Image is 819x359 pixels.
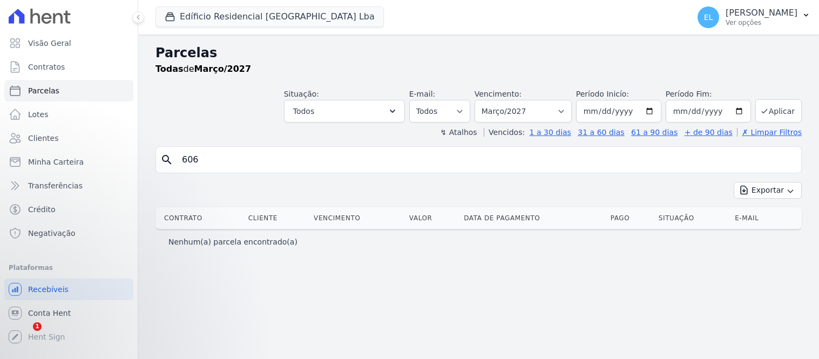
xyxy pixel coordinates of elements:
[28,133,58,144] span: Clientes
[155,207,244,229] th: Contrato
[284,100,405,123] button: Todos
[685,128,733,137] a: + de 90 dias
[4,302,133,324] a: Conta Hent
[4,199,133,220] a: Crédito
[578,128,624,137] a: 31 a 60 dias
[484,128,525,137] label: Vencidos:
[28,157,84,167] span: Minha Carteira
[755,99,802,123] button: Aplicar
[309,207,405,229] th: Vencimento
[4,279,133,300] a: Recebíveis
[28,228,76,239] span: Negativação
[4,56,133,78] a: Contratos
[155,64,184,74] strong: Todas
[440,128,477,137] label: ↯ Atalhos
[33,322,42,331] span: 1
[244,207,309,229] th: Cliente
[4,222,133,244] a: Negativação
[28,204,56,215] span: Crédito
[576,90,629,98] label: Período Inicío:
[284,90,319,98] label: Situação:
[689,2,819,32] button: EL [PERSON_NAME] Ver opções
[737,128,802,137] a: ✗ Limpar Filtros
[459,207,606,229] th: Data de Pagamento
[28,85,59,96] span: Parcelas
[28,180,83,191] span: Transferências
[175,149,797,171] input: Buscar por nome do lote ou do cliente
[726,18,797,27] p: Ver opções
[194,64,251,74] strong: Março/2027
[704,13,713,21] span: EL
[168,236,297,247] p: Nenhum(a) parcela encontrado(a)
[734,182,802,199] button: Exportar
[28,62,65,72] span: Contratos
[4,80,133,101] a: Parcelas
[405,207,459,229] th: Valor
[4,175,133,197] a: Transferências
[654,207,730,229] th: Situação
[631,128,678,137] a: 61 a 90 dias
[155,43,802,63] h2: Parcelas
[28,109,49,120] span: Lotes
[155,63,251,76] p: de
[4,32,133,54] a: Visão Geral
[293,105,314,118] span: Todos
[530,128,571,137] a: 1 a 30 dias
[730,207,787,229] th: E-mail
[409,90,436,98] label: E-mail:
[28,38,71,49] span: Visão Geral
[160,153,173,166] i: search
[4,151,133,173] a: Minha Carteira
[155,6,384,27] button: Edíficio Residencial [GEOGRAPHIC_DATA] Lba
[4,127,133,149] a: Clientes
[4,104,133,125] a: Lotes
[11,322,37,348] iframe: Intercom live chat
[475,90,522,98] label: Vencimento:
[606,207,654,229] th: Pago
[8,254,224,330] iframe: Intercom notifications mensagem
[666,89,751,100] label: Período Fim:
[726,8,797,18] p: [PERSON_NAME]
